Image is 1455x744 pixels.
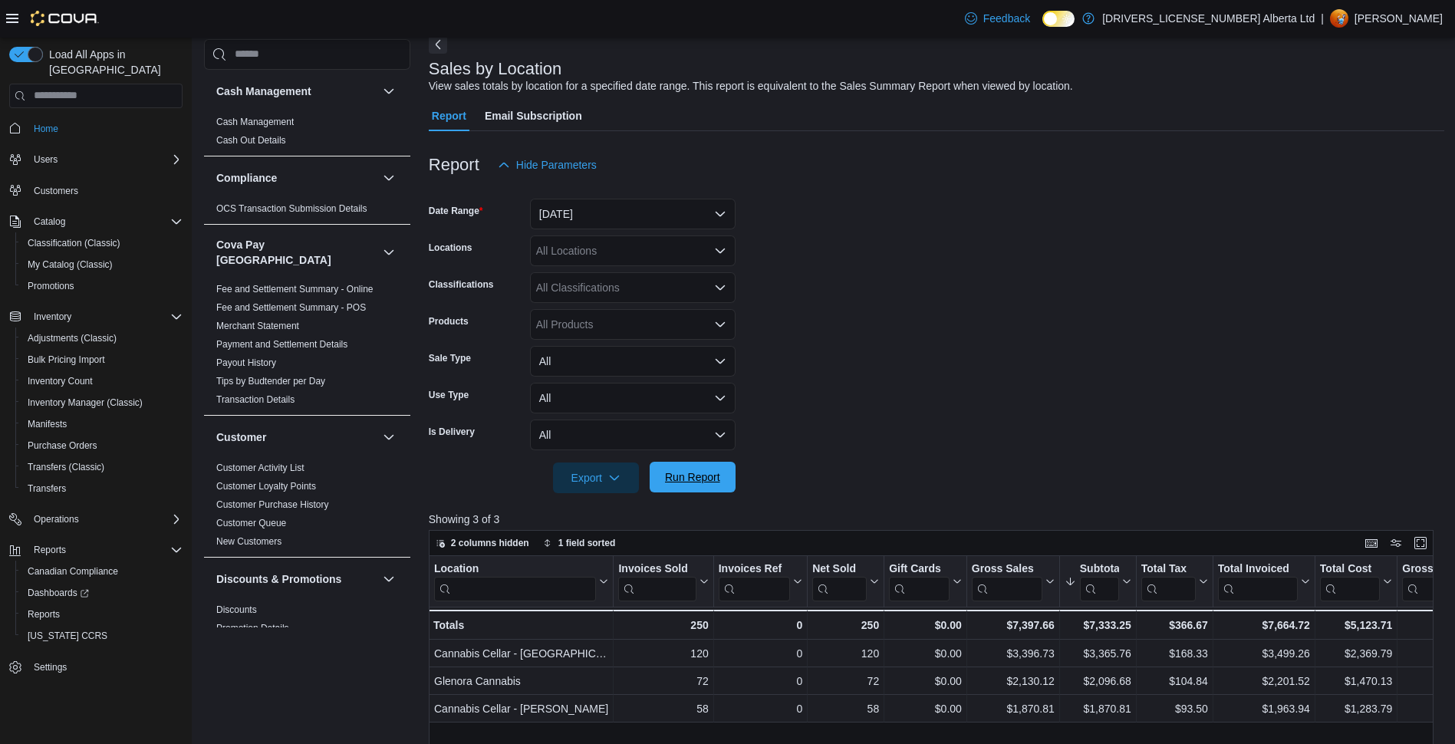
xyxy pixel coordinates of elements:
[972,672,1055,690] div: $2,130.12
[380,569,398,588] button: Discounts & Promotions
[1320,672,1392,690] div: $1,470.13
[28,150,64,169] button: Users
[537,534,622,552] button: 1 field sorted
[650,462,736,492] button: Run Report
[216,301,366,312] a: Fee and Settlement Summary - POS
[28,308,183,326] span: Inventory
[15,604,189,625] button: Reports
[21,562,124,581] a: Canadian Compliance
[21,627,114,645] a: [US_STATE] CCRS
[451,537,529,549] span: 2 columns hidden
[15,625,189,647] button: [US_STATE] CCRS
[34,544,66,556] span: Reports
[216,604,257,614] a: Discounts
[28,510,183,528] span: Operations
[3,656,189,678] button: Settings
[28,587,89,599] span: Dashboards
[28,212,71,231] button: Catalog
[972,561,1055,601] button: Gross Sales
[21,234,127,252] a: Classification (Classic)
[618,700,708,718] div: 58
[216,621,289,634] span: Promotion Details
[28,182,84,200] a: Customers
[216,170,277,185] h3: Compliance
[665,469,720,485] span: Run Report
[889,700,962,718] div: $0.00
[34,123,58,135] span: Home
[21,415,183,433] span: Manifests
[429,205,483,217] label: Date Range
[380,427,398,446] button: Customer
[718,616,802,634] div: 0
[204,279,410,414] div: Cova Pay [GEOGRAPHIC_DATA]
[380,168,398,186] button: Compliance
[1065,672,1131,690] div: $2,096.68
[21,627,183,645] span: Washington CCRS
[28,258,113,271] span: My Catalog (Classic)
[21,329,183,347] span: Adjustments (Classic)
[21,479,183,498] span: Transfers
[216,393,295,404] a: Transaction Details
[28,608,60,621] span: Reports
[28,482,66,495] span: Transfers
[28,237,120,249] span: Classification (Classic)
[618,561,696,576] div: Invoices Sold
[31,11,99,26] img: Cova
[21,329,123,347] a: Adjustments (Classic)
[34,185,78,197] span: Customers
[429,60,562,78] h3: Sales by Location
[216,375,325,386] a: Tips by Budtender per Day
[216,535,281,547] span: New Customers
[216,517,286,528] a: Customer Queue
[1042,11,1075,27] input: Dark Mode
[434,700,608,718] div: Cannabis Cellar - [PERSON_NAME]
[1218,700,1310,718] div: $1,963.94
[1362,534,1381,552] button: Keyboard shortcuts
[21,393,149,412] a: Inventory Manager (Classic)
[434,561,596,576] div: Location
[1065,616,1131,634] div: $7,333.25
[28,181,183,200] span: Customers
[21,605,183,624] span: Reports
[28,630,107,642] span: [US_STATE] CCRS
[21,562,183,581] span: Canadian Compliance
[1320,561,1380,576] div: Total Cost
[889,561,950,601] div: Gift Card Sales
[216,516,286,528] span: Customer Queue
[1065,561,1131,601] button: Subtotal
[972,644,1055,663] div: $3,396.73
[34,661,67,673] span: Settings
[1320,561,1380,601] div: Total Cost
[15,582,189,604] a: Dashboards
[530,383,736,413] button: All
[718,672,802,690] div: 0
[21,458,183,476] span: Transfers (Classic)
[558,537,616,549] span: 1 field sorted
[216,202,367,214] span: OCS Transaction Submission Details
[34,311,71,323] span: Inventory
[15,328,189,349] button: Adjustments (Classic)
[21,436,104,455] a: Purchase Orders
[216,374,325,387] span: Tips by Budtender per Day
[380,242,398,261] button: Cova Pay [GEOGRAPHIC_DATA]
[1141,644,1208,663] div: $168.33
[714,318,726,331] button: Open list of options
[1320,616,1392,634] div: $5,123.71
[553,463,639,493] button: Export
[812,561,867,601] div: Net Sold
[812,616,879,634] div: 250
[216,393,295,405] span: Transaction Details
[21,584,183,602] span: Dashboards
[28,375,93,387] span: Inventory Count
[429,278,494,291] label: Classifications
[1218,672,1310,690] div: $2,201.52
[432,100,466,131] span: Report
[216,357,276,367] a: Payout History
[216,83,311,98] h3: Cash Management
[1320,561,1392,601] button: Total Cost
[889,561,962,601] button: Gift Cards
[28,332,117,344] span: Adjustments (Classic)
[812,700,879,718] div: 58
[28,565,118,578] span: Canadian Compliance
[429,78,1073,94] div: View sales totals by location for a specified date range. This report is equivalent to the Sales ...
